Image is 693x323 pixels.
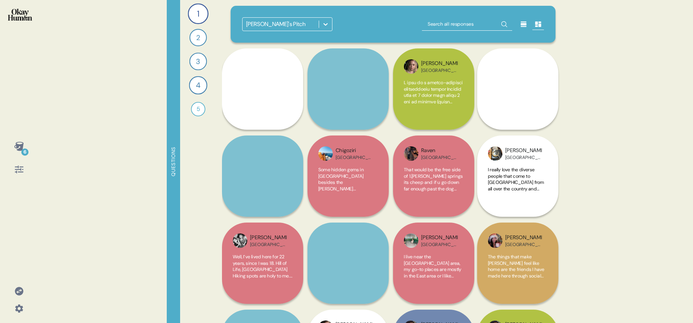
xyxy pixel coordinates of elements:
[505,147,542,155] div: [PERSON_NAME]
[336,147,372,155] div: Chigoziri
[8,9,32,21] img: okayhuman.3b1b6348.png
[191,102,205,116] div: 5
[404,233,418,248] img: profilepic_24726451183673323.jpg
[250,234,287,242] div: [PERSON_NAME]
[421,147,458,155] div: Raven
[505,234,542,242] div: [PERSON_NAME]
[421,155,458,160] div: [GEOGRAPHIC_DATA], [GEOGRAPHIC_DATA]
[421,242,458,247] div: [GEOGRAPHIC_DATA], [GEOGRAPHIC_DATA]
[422,18,512,31] input: Search all responses
[189,76,208,95] div: 4
[336,155,372,160] div: [GEOGRAPHIC_DATA], [GEOGRAPHIC_DATA]
[505,242,542,247] div: [GEOGRAPHIC_DATA], [GEOGRAPHIC_DATA]
[188,3,208,24] div: 1
[421,234,458,242] div: [PERSON_NAME]
[246,20,306,29] div: [PERSON_NAME]'s Pitch
[421,68,458,73] div: [GEOGRAPHIC_DATA], [GEOGRAPHIC_DATA]
[233,233,247,248] img: profilepic_24756840297292086.jpg
[189,53,207,70] div: 3
[505,155,542,160] div: [GEOGRAPHIC_DATA], [GEOGRAPHIC_DATA]
[404,59,418,74] img: profilepic_24094325693578272.jpg
[488,233,502,248] img: profilepic_24582008994812953.jpg
[318,146,333,161] img: profilepic_24998937013073151.jpg
[488,146,502,161] img: profilepic_24853728340905323.jpg
[189,29,207,46] div: 2
[421,60,458,68] div: [PERSON_NAME]
[404,146,418,161] img: profilepic_24572469155759905.jpg
[21,148,29,156] div: 6
[250,242,287,247] div: [GEOGRAPHIC_DATA], [GEOGRAPHIC_DATA]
